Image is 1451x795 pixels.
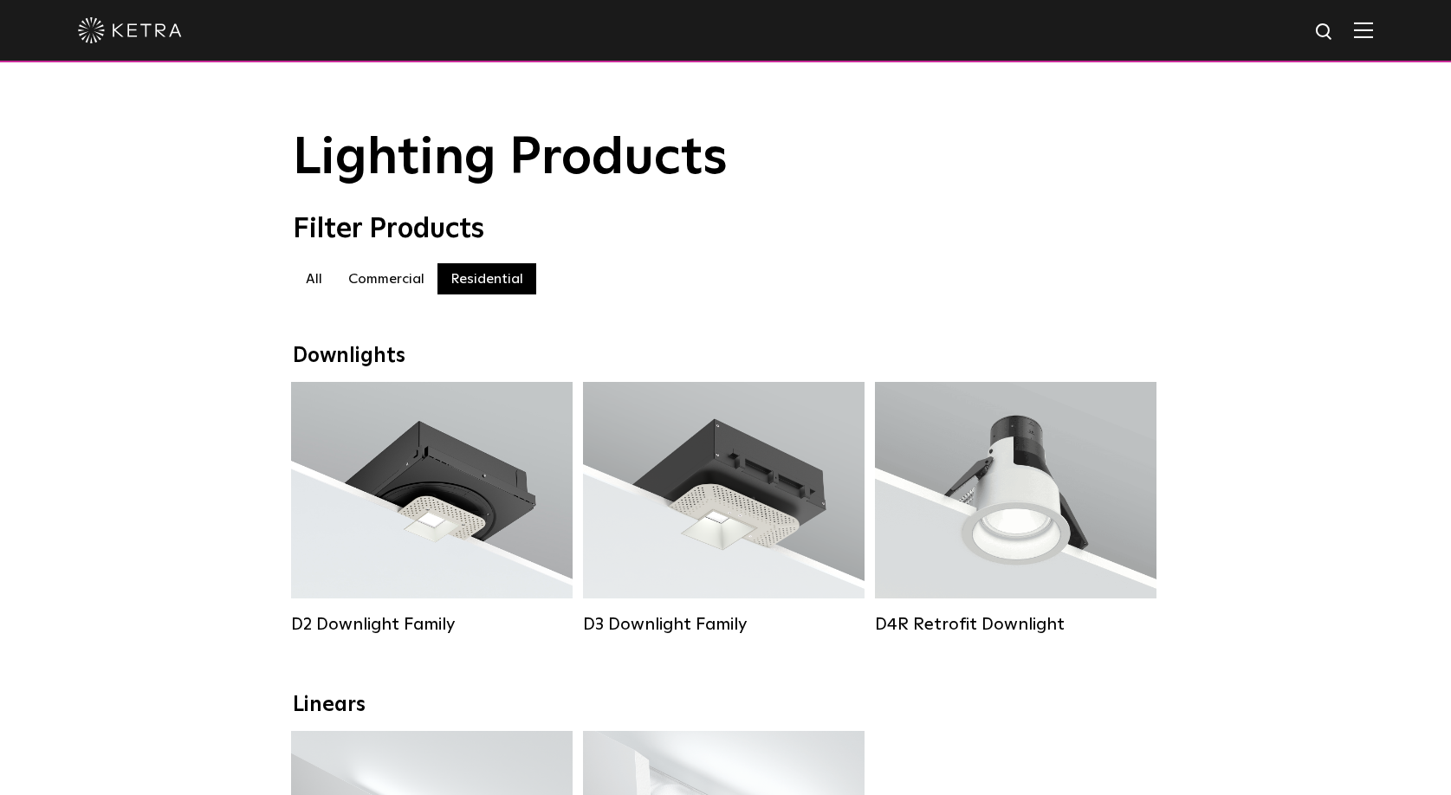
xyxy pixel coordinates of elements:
[293,344,1159,369] div: Downlights
[583,382,865,635] a: D3 Downlight Family Lumen Output:700 / 900 / 1100Colors:White / Black / Silver / Bronze / Paintab...
[1314,22,1336,43] img: search icon
[291,382,573,635] a: D2 Downlight Family Lumen Output:1200Colors:White / Black / Gloss Black / Silver / Bronze / Silve...
[583,614,865,635] div: D3 Downlight Family
[293,132,728,184] span: Lighting Products
[875,382,1156,635] a: D4R Retrofit Downlight Lumen Output:800Colors:White / BlackBeam Angles:15° / 25° / 40° / 60°Watta...
[78,17,182,43] img: ketra-logo-2019-white
[335,263,437,294] label: Commercial
[437,263,536,294] label: Residential
[293,693,1159,718] div: Linears
[1354,22,1373,38] img: Hamburger%20Nav.svg
[293,263,335,294] label: All
[291,614,573,635] div: D2 Downlight Family
[875,614,1156,635] div: D4R Retrofit Downlight
[293,213,1159,246] div: Filter Products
